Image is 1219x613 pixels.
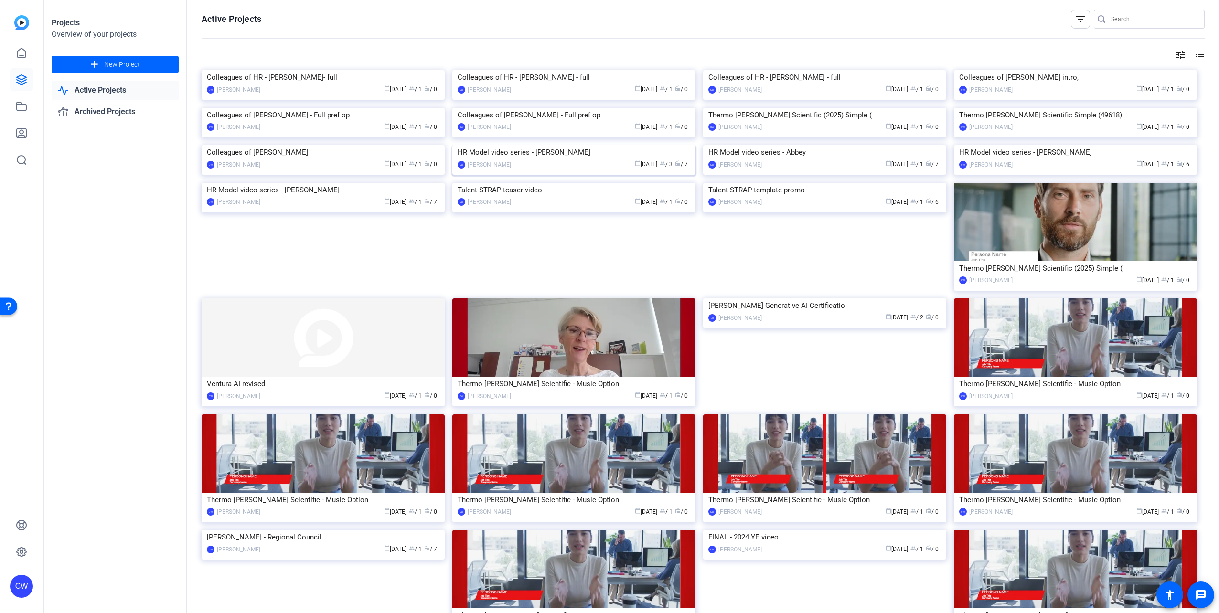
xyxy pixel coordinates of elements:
span: / 6 [926,199,939,205]
span: group [409,85,415,91]
div: CW [458,392,465,400]
span: group [1161,123,1167,129]
span: / 1 [409,161,422,168]
span: [DATE] [886,86,908,93]
div: [PERSON_NAME] [217,507,260,517]
span: [DATE] [886,199,908,205]
span: / 1 [660,199,673,205]
button: New Project [52,56,179,73]
span: calendar_today [384,508,390,514]
span: radio [926,123,931,129]
div: [PERSON_NAME] [468,85,511,95]
span: calendar_today [384,392,390,398]
div: [PERSON_NAME] [718,160,762,169]
span: [DATE] [384,86,406,93]
span: radio [1176,392,1182,398]
span: / 0 [424,86,437,93]
span: calendar_today [1136,123,1142,129]
div: Talent STRAP template promo [708,183,941,197]
a: Archived Projects [52,102,179,122]
a: Active Projects [52,81,179,100]
span: / 1 [409,124,422,130]
div: Thermo [PERSON_NAME] Scientific (2025) Simple ( [708,108,941,122]
div: [PERSON_NAME] [969,85,1013,95]
h1: Active Projects [202,13,261,25]
div: HR Model video series - [PERSON_NAME] [207,183,439,197]
span: group [1161,508,1167,514]
span: group [910,198,916,204]
div: CW [458,198,465,206]
img: blue-gradient.svg [14,15,29,30]
span: / 1 [1161,124,1174,130]
div: Ventura AI revised [207,377,439,391]
span: / 0 [926,124,939,130]
span: calendar_today [384,545,390,551]
span: / 0 [675,392,688,399]
div: [PERSON_NAME] [718,507,762,517]
span: calendar_today [635,123,641,129]
span: / 1 [910,124,923,130]
span: group [660,123,665,129]
span: group [660,160,665,166]
span: / 2 [910,314,923,321]
div: Projects [52,17,179,29]
span: / 0 [926,314,939,321]
span: / 0 [675,508,688,515]
div: [PERSON_NAME] [969,275,1013,285]
div: [PERSON_NAME] [718,313,762,323]
span: [DATE] [635,161,657,168]
span: calendar_today [1136,276,1142,282]
span: [DATE] [384,508,406,515]
div: [PERSON_NAME] [468,122,511,132]
div: CW [959,123,967,131]
span: calendar_today [384,198,390,204]
span: / 7 [424,546,437,552]
span: group [409,160,415,166]
span: [DATE] [635,199,657,205]
span: [DATE] [1136,124,1159,130]
span: radio [675,160,681,166]
span: [DATE] [1136,161,1159,168]
span: / 1 [409,199,422,205]
span: group [660,508,665,514]
div: CW [458,123,465,131]
span: radio [424,392,430,398]
span: calendar_today [1136,508,1142,514]
span: / 0 [926,86,939,93]
div: CW [207,123,214,131]
span: group [910,123,916,129]
div: Thermo [PERSON_NAME] Scientific (2025) Simple ( [959,261,1192,275]
div: CW [458,508,465,516]
span: [DATE] [384,124,406,130]
div: [PERSON_NAME] [468,197,511,207]
span: radio [1176,508,1182,514]
span: [DATE] [635,124,657,130]
div: [PERSON_NAME] [969,391,1013,401]
div: Colleagues of [PERSON_NAME] - Full pref op [207,108,439,122]
div: [PERSON_NAME] [217,85,260,95]
span: / 1 [660,508,673,515]
div: CW [207,86,214,94]
span: / 1 [910,546,923,552]
span: [DATE] [635,86,657,93]
div: CW [708,123,716,131]
div: Talent STRAP teaser video [458,183,690,197]
span: [DATE] [1136,392,1159,399]
div: HR Model video series - [PERSON_NAME] [959,145,1192,159]
mat-icon: filter_list [1075,13,1086,25]
span: [DATE] [384,161,406,168]
span: / 1 [409,392,422,399]
div: Colleagues of HR - [PERSON_NAME] - full [458,70,690,85]
span: group [910,508,916,514]
div: Colleagues of [PERSON_NAME] intro, [959,70,1192,85]
div: CW [207,546,214,553]
div: CW [959,508,967,516]
div: CW [207,508,214,516]
div: [PERSON_NAME] [718,85,762,95]
span: group [910,85,916,91]
span: / 0 [1176,86,1189,93]
span: / 1 [660,86,673,93]
span: / 1 [910,86,923,93]
div: [PERSON_NAME] [718,197,762,207]
div: CW [207,161,214,169]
